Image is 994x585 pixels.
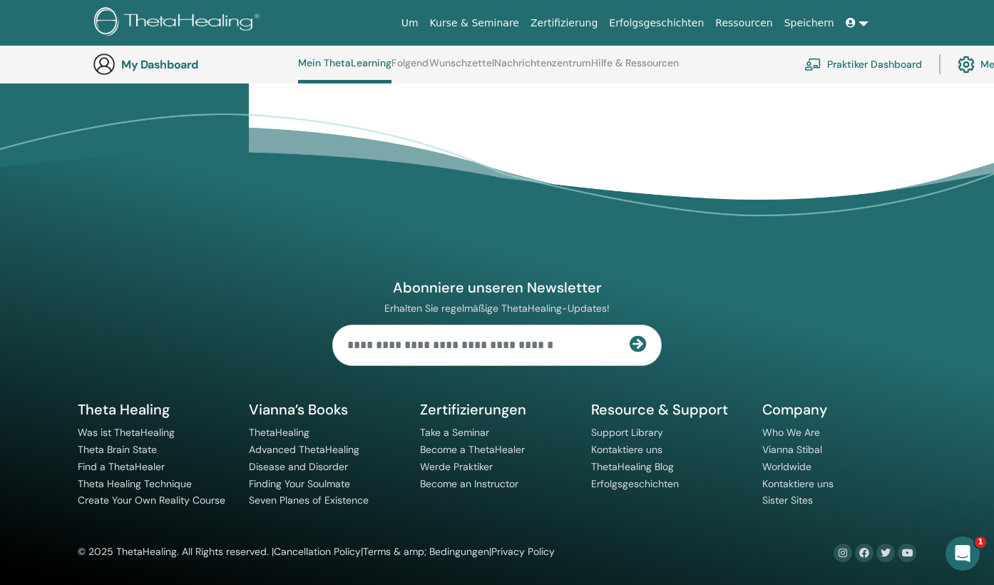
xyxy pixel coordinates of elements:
[94,7,265,39] img: logo.png
[93,53,116,76] img: generic-user-icon.jpg
[603,10,709,36] a: Erfolgsgeschichten
[391,57,429,80] a: Folgend
[429,57,494,80] a: Wunschzettel
[78,443,157,456] a: Theta Brain State
[420,477,518,490] a: Become an Instructor
[78,460,165,473] a: Find a ThetaHealer
[78,544,555,561] div: © 2025 ThetaHealing. All Rights reserved. | | |
[762,494,813,507] a: Sister Sites
[396,10,424,36] a: Um
[946,536,980,571] iframe: Intercom live chat
[958,52,975,76] img: cog.svg
[274,545,361,558] a: Cancellation Policy
[525,10,603,36] a: Zertifizierung
[121,58,264,71] h3: My Dashboard
[363,545,489,558] a: Terms & amp; Bedingungen
[804,58,821,71] img: chalkboard-teacher.svg
[591,426,663,439] a: Support Library
[249,426,309,439] a: ThetaHealing
[78,400,232,419] h5: Theta Healing
[762,460,811,473] a: Worldwide
[298,57,391,83] a: Mein ThetaLearning
[420,400,574,419] h5: Zertifizierungen
[762,477,834,490] a: Kontaktiere uns
[249,477,350,490] a: Finding Your Soulmate
[249,443,359,456] a: Advanced ThetaHealing
[591,477,679,490] a: Erfolgsgeschichten
[975,536,986,548] span: 1
[779,10,840,36] a: Speichern
[709,10,778,36] a: Ressourcen
[804,49,922,80] a: Praktiker Dashboard
[591,443,662,456] a: Kontaktiere uns
[591,57,679,80] a: Hilfe & Ressourcen
[491,545,555,558] a: Privacy Policy
[762,426,820,439] a: Who We Are
[762,400,916,419] h5: Company
[591,400,745,419] h5: Resource & Support
[494,57,591,80] a: Nachrichtenzentrum
[420,443,525,456] a: Become a ThetaHealer
[332,302,662,315] p: Erhalten Sie regelmäßige ThetaHealing-Updates!
[420,460,493,473] a: Werde Praktiker
[332,278,662,297] h4: Abonniere unseren Newsletter
[78,477,192,490] a: Theta Healing Technique
[591,460,674,473] a: ThetaHealing Blog
[420,426,489,439] a: Take a Seminar
[78,494,225,507] a: Create Your Own Reality Course
[249,460,348,473] a: Disease and Disorder
[249,400,403,419] h5: Vianna’s Books
[78,426,175,439] a: Was ist ThetaHealing
[249,494,369,507] a: Seven Planes of Existence
[424,10,525,36] a: Kurse & Seminare
[762,443,822,456] a: Vianna Stibal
